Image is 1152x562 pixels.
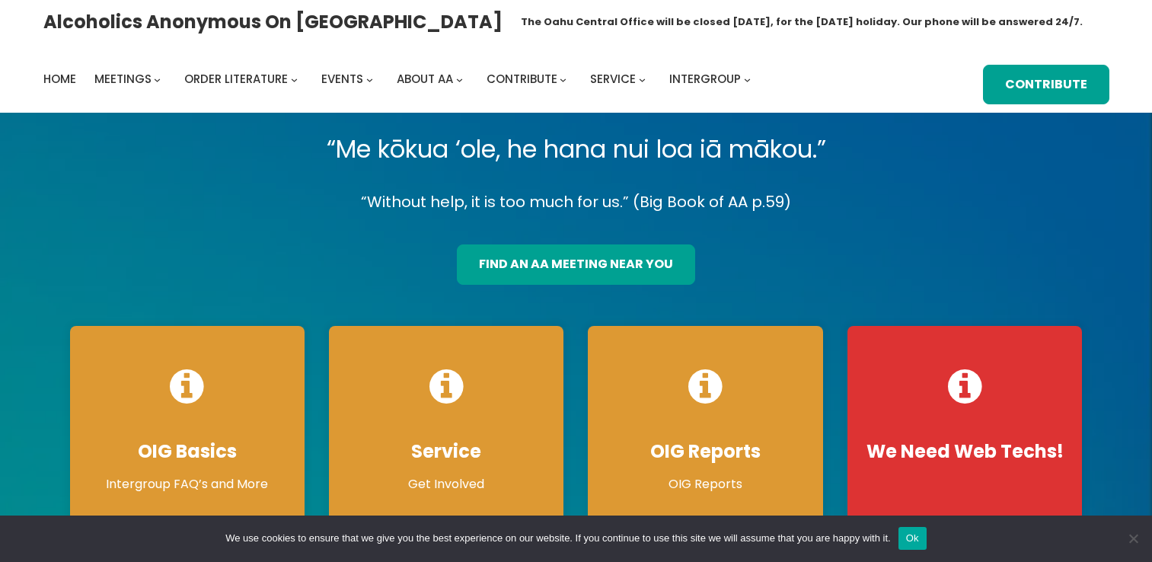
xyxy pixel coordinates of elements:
[225,531,890,546] span: We use cookies to ensure that we give you the best experience on our website. If you continue to ...
[983,65,1109,105] a: Contribute
[344,475,548,493] p: Get Involved
[43,5,503,38] a: Alcoholics Anonymous on [GEOGRAPHIC_DATA]
[560,76,566,83] button: Contribute submenu
[58,128,1095,171] p: “Me kōkua ‘ole, he hana nui loa iā mākou.”
[85,440,289,463] h4: OIG Basics
[590,71,636,87] span: Service
[487,69,557,90] a: Contribute
[487,71,557,87] span: Contribute
[43,69,76,90] a: Home
[184,71,288,87] span: Order Literature
[1125,531,1141,546] span: No
[321,71,363,87] span: Events
[744,76,751,83] button: Intergroup submenu
[863,440,1067,463] h4: We Need Web Techs!
[85,475,289,493] p: Intergroup FAQ’s and More
[291,76,298,83] button: Order Literature submenu
[603,475,807,493] p: OIG Reports
[344,440,548,463] h4: Service
[43,71,76,87] span: Home
[603,440,807,463] h4: OIG Reports
[94,71,152,87] span: Meetings
[397,71,453,87] span: About AA
[669,69,741,90] a: Intergroup
[94,69,152,90] a: Meetings
[43,69,756,90] nav: Intergroup
[397,69,453,90] a: About AA
[457,244,695,285] a: find an aa meeting near you
[366,76,373,83] button: Events submenu
[590,69,636,90] a: Service
[321,69,363,90] a: Events
[154,76,161,83] button: Meetings submenu
[58,189,1095,216] p: “Without help, it is too much for us.” (Big Book of AA p.59)
[456,76,463,83] button: About AA submenu
[898,527,927,550] button: Ok
[521,14,1083,30] h1: The Oahu Central Office will be closed [DATE], for the [DATE] holiday. Our phone will be answered...
[669,71,741,87] span: Intergroup
[639,76,646,83] button: Service submenu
